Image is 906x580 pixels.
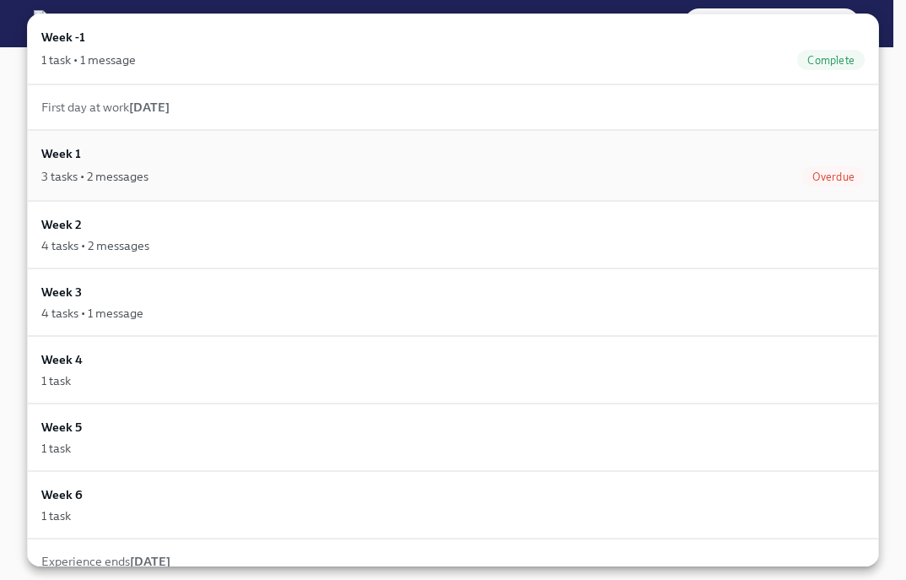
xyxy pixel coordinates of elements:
[27,14,879,84] a: Week -11 task • 1 messageComplete
[41,51,136,68] div: 1 task • 1 message
[27,471,879,539] a: Week 61 task
[41,28,85,46] h6: Week -1
[27,404,879,471] a: Week 51 task
[41,100,170,115] span: First day at work
[41,350,83,369] h6: Week 4
[27,336,879,404] a: Week 41 task
[41,144,81,163] h6: Week 1
[802,171,865,183] span: Overdue
[797,54,865,67] span: Complete
[41,440,71,457] div: 1 task
[27,130,879,201] a: Week 13 tasks • 2 messagesOverdue
[41,485,83,504] h6: Week 6
[41,168,148,185] div: 3 tasks • 2 messages
[27,268,879,336] a: Week 34 tasks • 1 message
[41,418,82,436] h6: Week 5
[41,507,71,524] div: 1 task
[27,201,879,268] a: Week 24 tasks • 2 messages
[41,305,143,322] div: 4 tasks • 1 message
[41,372,71,389] div: 1 task
[41,237,149,254] div: 4 tasks • 2 messages
[41,283,82,301] h6: Week 3
[41,554,170,569] span: Experience ends
[129,100,170,115] strong: [DATE]
[130,554,170,569] strong: [DATE]
[41,215,82,234] h6: Week 2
